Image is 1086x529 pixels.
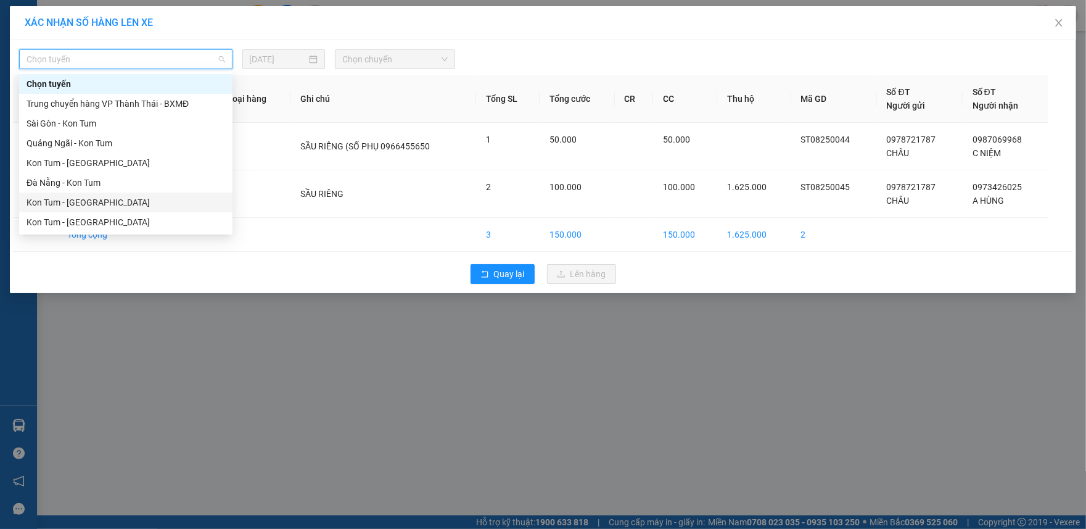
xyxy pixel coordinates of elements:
span: 0987069968 [973,135,1022,144]
th: Tổng SL [476,75,540,123]
th: Thu hộ [717,75,791,123]
span: 50.000 [663,135,690,144]
span: Người gửi [887,101,926,110]
span: C NIỆM [973,148,1001,158]
input: 14/08/2025 [250,52,307,66]
td: 1.625.000 [717,218,791,252]
span: CHÂU [887,148,910,158]
td: 3 [476,218,540,252]
span: 0978721787 [887,135,936,144]
span: 2 [486,182,491,192]
div: Kon Tum - [GEOGRAPHIC_DATA] [27,156,225,170]
span: SẦU RIÊNG (SỐ PHỤ 0966455650 [300,141,430,151]
div: Đà Nẵng - Kon Tum [27,176,225,190]
div: Chọn tuyến [27,77,225,91]
div: Kon Tum - Đà Nẵng [19,193,232,212]
div: Trung chuyển hàng VP Thành Thái - BXMĐ [27,97,225,110]
span: 100.000 [663,182,695,192]
span: 1 [486,135,491,144]
div: Kon Tum - [GEOGRAPHIC_DATA] [27,215,225,229]
th: Mã GD [791,75,877,123]
div: Trung chuyển hàng VP Thành Thái - BXMĐ [19,94,232,114]
span: 50.000 [549,135,577,144]
span: XÁC NHẬN SỐ HÀNG LÊN XE [25,17,153,28]
span: ST08250045 [801,182,850,192]
div: Sài Gòn - Kon Tum [19,114,232,133]
span: ST08250044 [801,135,850,144]
th: Ghi chú [290,75,476,123]
td: Tổng cộng [57,218,132,252]
span: close [1054,18,1064,28]
div: Kon Tum - [GEOGRAPHIC_DATA] [27,196,225,209]
span: Quay lại [494,267,525,281]
th: CR [615,75,653,123]
td: 2 [13,170,57,218]
td: 2 [791,218,877,252]
span: 0973426025 [973,182,1022,192]
div: Kon Tum - Sài Gòn [19,212,232,232]
span: 0978721787 [887,182,936,192]
div: Quảng Ngãi - Kon Tum [27,136,225,150]
button: Close [1042,6,1076,41]
span: Chọn chuyến [342,50,448,69]
div: Sài Gòn - Kon Tum [27,117,225,130]
button: rollbackQuay lại [471,264,535,284]
div: Kon Tum - Quảng Ngãi [19,153,232,173]
th: CC [653,75,717,123]
span: 1.625.000 [727,182,767,192]
div: Đà Nẵng - Kon Tum [19,173,232,193]
span: Số ĐT [973,87,996,97]
span: 100.000 [549,182,582,192]
td: 150.000 [540,218,615,252]
td: 1 [13,123,57,170]
div: Chọn tuyến [19,74,232,94]
button: uploadLên hàng [547,264,616,284]
span: SẦU RIÊNG [300,189,343,199]
div: Quảng Ngãi - Kon Tum [19,133,232,153]
td: 150.000 [653,218,717,252]
span: Chọn tuyến [27,50,225,69]
th: STT [13,75,57,123]
span: Số ĐT [887,87,910,97]
span: CHÂU [887,196,910,206]
span: A HÙNG [973,196,1004,206]
th: Tổng cước [540,75,615,123]
span: rollback [480,270,489,280]
span: Người nhận [973,101,1018,110]
th: Loại hàng [218,75,290,123]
